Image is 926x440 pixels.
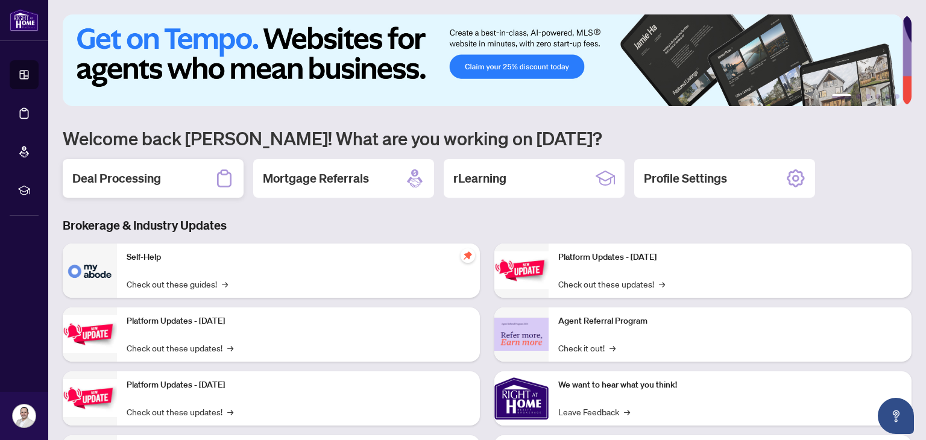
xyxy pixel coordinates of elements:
span: → [222,277,228,291]
p: Self-Help [127,251,470,264]
button: 1 [832,94,851,99]
a: Leave Feedback→ [558,405,630,418]
span: pushpin [461,248,475,263]
span: → [659,277,665,291]
img: We want to hear what you think! [494,371,549,426]
p: Platform Updates - [DATE] [127,315,470,328]
h2: Deal Processing [72,170,161,187]
img: Self-Help [63,244,117,298]
h2: rLearning [453,170,506,187]
button: 6 [895,94,899,99]
button: Open asap [878,398,914,434]
button: 2 [856,94,861,99]
h3: Brokerage & Industry Updates [63,217,912,234]
img: Agent Referral Program [494,318,549,351]
span: → [624,405,630,418]
button: 5 [885,94,890,99]
img: Profile Icon [13,404,36,427]
span: → [227,405,233,418]
p: Platform Updates - [DATE] [127,379,470,392]
h2: Mortgage Referrals [263,170,369,187]
h2: Profile Settings [644,170,727,187]
h1: Welcome back [PERSON_NAME]! What are you working on [DATE]? [63,127,912,149]
p: We want to hear what you think! [558,379,902,392]
img: Platform Updates - September 16, 2025 [63,315,117,353]
span: → [609,341,616,354]
a: Check out these guides!→ [127,277,228,291]
a: Check it out!→ [558,341,616,354]
a: Check out these updates!→ [127,405,233,418]
img: logo [10,9,39,31]
img: Slide 0 [63,14,902,106]
button: 3 [866,94,871,99]
img: Platform Updates - June 23, 2025 [494,251,549,289]
a: Check out these updates!→ [127,341,233,354]
span: → [227,341,233,354]
p: Agent Referral Program [558,315,902,328]
a: Check out these updates!→ [558,277,665,291]
p: Platform Updates - [DATE] [558,251,902,264]
button: 4 [875,94,880,99]
img: Platform Updates - July 21, 2025 [63,379,117,417]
